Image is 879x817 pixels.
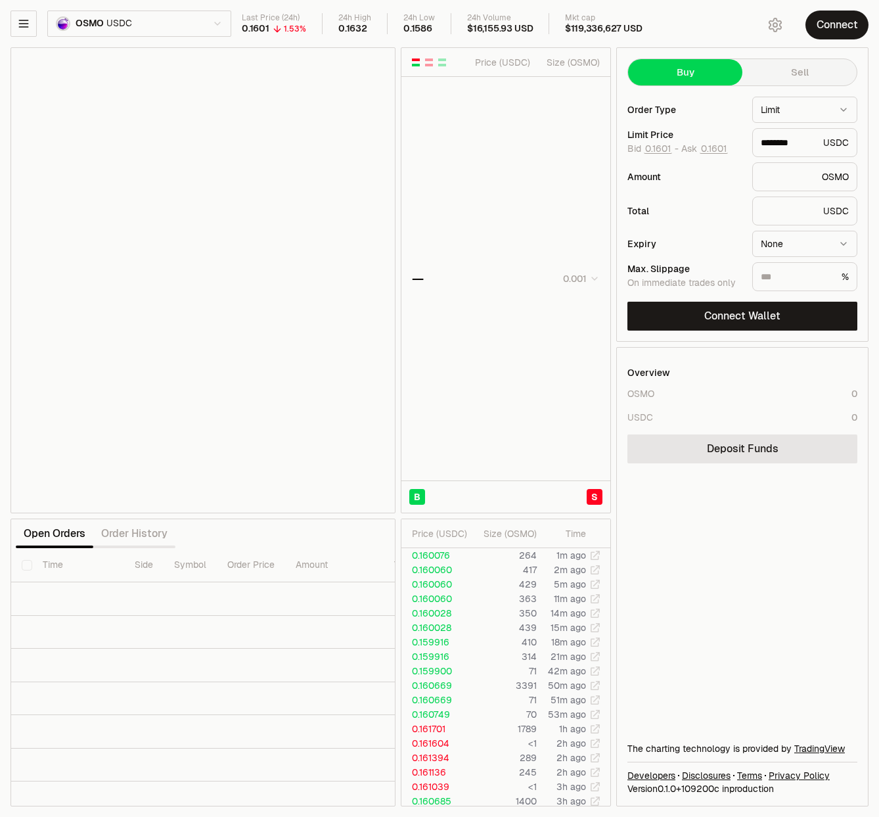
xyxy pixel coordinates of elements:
[401,794,470,808] td: 0.160685
[752,162,857,191] div: OSMO
[401,678,470,693] td: 0.160669
[401,751,470,765] td: 0.161394
[805,11,868,39] button: Connect
[470,707,537,722] td: 70
[401,765,470,780] td: 0.161136
[752,128,857,157] div: USDC
[556,737,586,749] time: 2h ago
[470,606,537,620] td: 350
[401,780,470,794] td: 0.161039
[556,795,586,807] time: 3h ago
[548,665,586,677] time: 42m ago
[682,769,731,782] a: Disclosures
[470,765,537,780] td: 245
[414,490,420,503] span: B
[93,521,175,547] button: Order History
[681,143,728,155] span: Ask
[559,271,600,287] button: 0.001
[742,59,857,85] button: Sell
[627,130,742,139] div: Limit Price
[384,548,482,582] th: Total
[401,548,470,563] td: 0.160076
[401,707,470,722] td: 0.160749
[401,649,470,664] td: 0.159916
[401,635,470,649] td: 0.159916
[470,780,537,794] td: <1
[437,57,447,68] button: Show Buy Orders Only
[565,13,642,23] div: Mkt cap
[338,13,371,23] div: 24h High
[559,723,586,735] time: 1h ago
[752,231,857,257] button: None
[541,56,600,69] div: Size ( OSMO )
[627,411,653,424] div: USDC
[472,56,530,69] div: Price ( USDC )
[551,622,586,634] time: 15m ago
[401,563,470,577] td: 0.160060
[752,262,857,291] div: %
[412,269,424,288] div: —
[700,143,728,154] button: 0.1601
[548,527,586,540] div: Time
[627,434,857,463] a: Deposit Funds
[752,197,857,225] div: USDC
[412,527,470,540] div: Price ( USDC )
[551,636,586,648] time: 18m ago
[217,548,285,582] th: Order Price
[124,548,164,582] th: Side
[556,766,586,778] time: 2h ago
[470,664,537,678] td: 71
[470,592,537,606] td: 363
[401,664,470,678] td: 0.159900
[627,206,742,216] div: Total
[22,560,32,571] button: Select all
[554,578,586,590] time: 5m ago
[627,769,675,782] a: Developers
[627,302,857,331] button: Connect Wallet
[403,13,435,23] div: 24h Low
[551,694,586,706] time: 51m ago
[470,649,537,664] td: 314
[411,57,421,68] button: Show Buy and Sell Orders
[470,548,537,563] td: 264
[769,769,830,782] a: Privacy Policy
[794,743,845,755] a: TradingView
[242,23,269,35] div: 0.1601
[851,387,857,400] div: 0
[470,577,537,592] td: 429
[481,527,537,540] div: Size ( OSMO )
[401,606,470,620] td: 0.160028
[470,678,537,693] td: 3391
[627,264,742,273] div: Max. Slippage
[554,564,586,576] time: 2m ago
[470,563,537,577] td: 417
[627,143,679,155] span: Bid -
[470,751,537,765] td: 289
[752,97,857,123] button: Limit
[467,13,533,23] div: 24h Volume
[551,607,586,619] time: 14m ago
[556,781,586,793] time: 3h ago
[285,548,384,582] th: Amount
[338,23,367,35] div: 0.1632
[470,736,537,751] td: <1
[284,24,306,34] div: 1.53%
[627,239,742,248] div: Expiry
[627,105,742,114] div: Order Type
[551,651,586,663] time: 21m ago
[470,620,537,635] td: 439
[467,23,533,35] div: $16,155.93 USD
[106,18,131,30] span: USDC
[556,549,586,561] time: 1m ago
[737,769,762,782] a: Terms
[627,277,742,289] div: On immediate trades only
[565,23,642,35] div: $119,336,627 USD
[32,548,124,582] th: Time
[401,693,470,707] td: 0.160669
[76,18,104,30] span: OSMO
[627,172,742,181] div: Amount
[164,548,217,582] th: Symbol
[548,680,586,691] time: 50m ago
[470,635,537,649] td: 410
[644,143,672,154] button: 0.1601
